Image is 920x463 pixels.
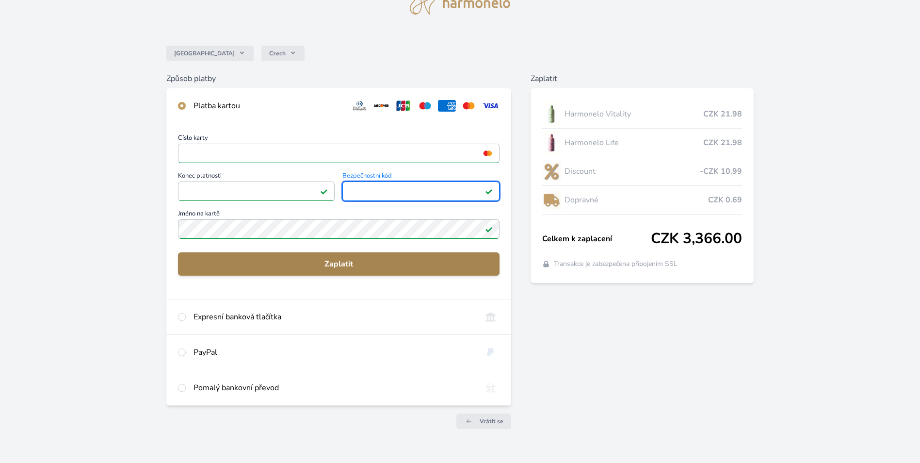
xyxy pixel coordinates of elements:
div: Expresní banková tlačítka [194,311,474,323]
span: Czech [269,50,286,57]
span: Číslo karty [178,135,500,144]
h6: Zaplatit [531,73,754,84]
span: Konec platnosti [178,173,335,182]
img: mc [481,149,494,158]
img: diners.svg [351,100,369,112]
a: Vrátit se [456,413,511,429]
img: Platné pole [485,225,493,233]
img: delivery-lo.png [542,188,561,212]
img: jcb.svg [394,100,412,112]
span: Vrátit se [480,417,503,425]
span: CZK 21.98 [703,137,742,149]
img: bankTransfer_IBAN.svg [482,382,500,394]
button: [GEOGRAPHIC_DATA] [166,46,254,61]
img: visa.svg [482,100,500,112]
img: mc.svg [460,100,478,112]
img: amex.svg [438,100,456,112]
div: Platba kartou [194,100,343,112]
img: CLEAN_LIFE_se_stinem_x-lo.jpg [542,131,561,155]
span: Bezpečnostní kód [342,173,499,182]
img: discover.svg [372,100,390,112]
img: Platné pole [485,187,493,195]
div: Pomalý bankovní převod [194,382,474,394]
span: Zaplatit [186,258,492,270]
span: CZK 3,366.00 [651,230,742,248]
span: CZK 21.98 [703,108,742,120]
iframe: Iframe pro bezpečnostní kód [347,184,495,198]
span: Celkem k zaplacení [542,233,651,245]
img: maestro.svg [416,100,434,112]
h6: Způsob platby [166,73,511,84]
span: Transakce je zabezpečena připojením SSL [554,259,678,269]
span: Harmonelo Life [565,137,704,149]
span: Harmonelo Vitality [565,108,704,120]
span: [GEOGRAPHIC_DATA] [174,50,235,57]
button: Zaplatit [178,252,500,276]
img: Platné pole [320,187,328,195]
img: onlineBanking_CZ.svg [482,311,500,323]
span: -CZK 10.99 [700,165,742,177]
img: CLEAN_VITALITY_se_stinem_x-lo.jpg [542,102,561,126]
div: PayPal [194,347,474,358]
span: Jméno na kartě [178,211,500,219]
img: paypal.svg [482,347,500,358]
iframe: Iframe pro číslo karty [182,147,495,160]
span: CZK 0.69 [708,194,742,206]
input: Jméno na kartěPlatné pole [178,219,500,239]
img: discount-lo.png [542,159,561,183]
iframe: Iframe pro datum vypršení platnosti [182,184,330,198]
button: Czech [261,46,305,61]
span: Discount [565,165,700,177]
span: Dopravné [565,194,709,206]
